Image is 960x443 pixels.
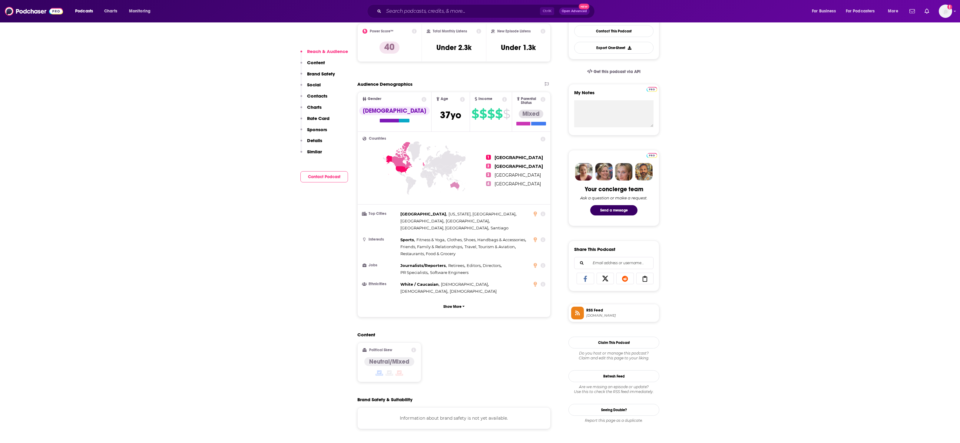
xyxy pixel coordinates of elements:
button: Charts [300,104,322,115]
span: , [400,211,447,218]
h3: Jobs [362,263,398,267]
span: [US_STATE], [GEOGRAPHIC_DATA] [449,212,515,216]
span: , [446,218,490,225]
h2: Political Skew [369,348,392,352]
span: Parental Status [521,97,539,105]
span: [GEOGRAPHIC_DATA] [400,218,443,223]
button: Brand Safety [300,71,335,82]
a: Pro website [647,86,657,92]
a: Copy Link [636,273,654,284]
h4: Neutral/Mixed [369,358,409,365]
span: Fitness & Yoga [416,237,445,242]
span: Monitoring [129,7,151,15]
h3: Ethnicities [362,282,398,286]
p: Reach & Audience [307,48,348,54]
span: , [400,236,415,243]
span: Do you host or manage this podcast? [568,351,659,356]
span: Retirees [448,263,464,268]
button: Sponsors [300,127,327,138]
h3: Under 1.3k [501,43,536,52]
span: Ctrl K [540,7,554,15]
h2: Total Monthly Listens [433,29,467,33]
span: [GEOGRAPHIC_DATA] [495,172,541,178]
button: Claim This Podcast [568,337,659,348]
a: Pro website [647,152,657,158]
a: Show notifications dropdown [907,6,917,16]
a: Charts [100,6,121,16]
span: Logged in as lexieflood [939,5,952,18]
button: Similar [300,149,322,160]
span: $ [472,109,479,119]
span: Clothes, Shoes, Handbags & Accessories [447,237,525,242]
button: Show More [362,301,545,312]
span: , [467,262,482,269]
span: 3 [486,172,491,177]
button: open menu [842,6,884,16]
span: Editors [467,263,481,268]
span: RSS Feed [586,308,657,313]
button: open menu [808,6,843,16]
button: Open AdvancedNew [559,8,590,15]
span: White / Caucasian [400,282,439,287]
a: Seeing Double? [568,404,659,416]
div: Report this page as a duplicate. [568,418,659,423]
span: New [579,4,590,9]
span: [GEOGRAPHIC_DATA] [495,155,543,160]
img: User Profile [939,5,952,18]
span: , [441,281,489,288]
h2: Content [357,332,546,338]
img: Jon Profile [635,163,653,181]
span: For Business [812,7,836,15]
span: feeds.megaphone.fm [586,313,657,318]
p: Similar [307,149,322,155]
a: Share on Reddit [616,273,634,284]
span: , [400,288,448,295]
div: Ask a question or make a request. [580,195,647,200]
h2: New Episode Listens [497,29,531,33]
img: Barbara Profile [595,163,613,181]
span: , [400,281,439,288]
div: Search podcasts, credits, & more... [373,4,601,18]
span: [DEMOGRAPHIC_DATA] [441,282,488,287]
span: 1 [486,155,491,160]
span: Open Advanced [562,10,587,13]
h2: Power Score™ [370,29,393,33]
span: [GEOGRAPHIC_DATA] [495,181,541,187]
h3: Top Cities [362,212,398,216]
input: Email address or username... [579,257,648,269]
span: Santiago [491,225,508,230]
span: Travel, Tourism & Aviation [465,244,515,249]
span: , [449,211,516,218]
button: Social [300,82,321,93]
button: Show profile menu [939,5,952,18]
div: Search followers [574,257,654,269]
p: Sponsors [307,127,327,132]
span: Directors [483,263,501,268]
a: Get this podcast via API [582,64,645,79]
div: [DEMOGRAPHIC_DATA] [359,107,430,115]
span: $ [479,109,487,119]
input: Search podcasts, credits, & more... [384,6,540,16]
h3: Interests [362,238,398,241]
button: Content [300,60,325,71]
span: 2 [486,164,491,168]
button: Refresh Feed [568,370,659,382]
img: Podchaser Pro [647,153,657,158]
span: Software Engineers [430,270,468,275]
label: My Notes [574,90,654,100]
span: , [400,218,444,225]
span: Charts [104,7,117,15]
span: $ [487,109,495,119]
h2: Audience Demographics [357,81,412,87]
span: $ [503,109,510,119]
img: Jules Profile [615,163,633,181]
span: Sports [400,237,414,242]
div: Are we missing an episode or update? Use this to check the RSS feed immediately. [568,385,659,394]
div: Information about brand safety is not yet available. [357,407,551,429]
span: 4 [486,181,491,186]
span: 37 yo [440,109,461,121]
svg: Add a profile image [947,5,952,9]
span: [GEOGRAPHIC_DATA] [446,218,489,223]
a: Contact This Podcast [574,25,654,37]
span: , [400,243,463,250]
